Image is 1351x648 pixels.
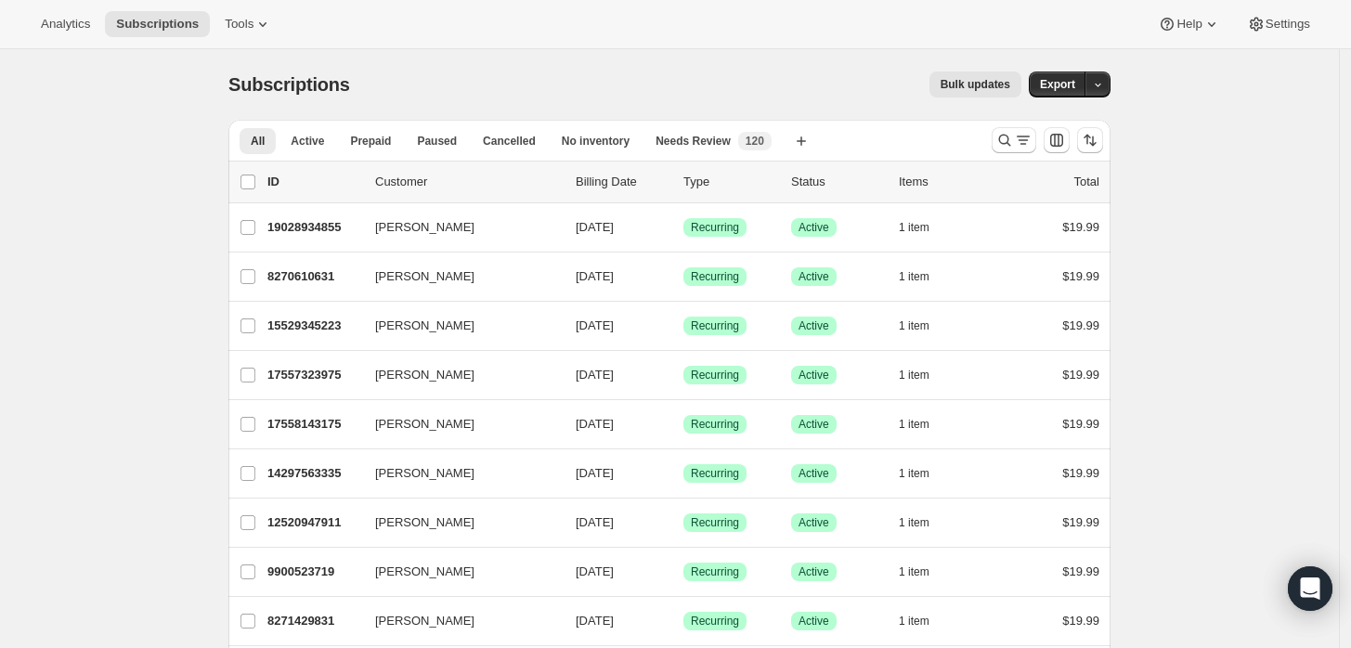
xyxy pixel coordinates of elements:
span: $19.99 [1062,318,1099,332]
button: Export [1029,71,1086,97]
span: [PERSON_NAME] [375,218,474,237]
span: 1 item [899,466,929,481]
span: [DATE] [576,220,614,234]
span: Recurring [691,269,739,284]
span: 1 item [899,318,929,333]
button: 1 item [899,460,950,486]
span: Subscriptions [116,17,199,32]
span: [DATE] [576,466,614,480]
span: Recurring [691,515,739,530]
div: 17558143175[PERSON_NAME][DATE]SuccessRecurringSuccessActive1 item$19.99 [267,411,1099,437]
div: IDCustomerBilling DateTypeStatusItemsTotal [267,173,1099,191]
span: Tools [225,17,253,32]
p: ID [267,173,360,191]
span: 1 item [899,614,929,629]
span: Settings [1266,17,1310,32]
div: 14297563335[PERSON_NAME][DATE]SuccessRecurringSuccessActive1 item$19.99 [267,460,1099,486]
span: [DATE] [576,368,614,382]
div: Type [683,173,776,191]
div: 8270610631[PERSON_NAME][DATE]SuccessRecurringSuccessActive1 item$19.99 [267,264,1099,290]
button: [PERSON_NAME] [364,557,550,587]
button: Customize table column order and visibility [1044,127,1070,153]
span: $19.99 [1062,466,1099,480]
span: Active [799,368,829,382]
span: [PERSON_NAME] [375,366,474,384]
button: 1 item [899,510,950,536]
span: Recurring [691,564,739,579]
span: Active [799,417,829,432]
button: [PERSON_NAME] [364,459,550,488]
p: 8270610631 [267,267,360,286]
span: 1 item [899,269,929,284]
p: 8271429831 [267,612,360,630]
span: All [251,134,265,149]
button: Search and filter results [992,127,1036,153]
p: Status [791,173,884,191]
span: 1 item [899,564,929,579]
span: Analytics [41,17,90,32]
button: 1 item [899,264,950,290]
p: 14297563335 [267,464,360,483]
span: [PERSON_NAME] [375,513,474,532]
p: Billing Date [576,173,669,191]
button: 1 item [899,411,950,437]
button: Analytics [30,11,101,37]
button: [PERSON_NAME] [364,606,550,636]
div: Open Intercom Messenger [1288,566,1332,611]
span: 1 item [899,368,929,382]
span: 1 item [899,220,929,235]
span: Active [291,134,324,149]
button: 1 item [899,559,950,585]
button: [PERSON_NAME] [364,409,550,439]
p: 9900523719 [267,563,360,581]
span: 1 item [899,417,929,432]
span: Active [799,318,829,333]
span: Cancelled [483,134,536,149]
span: Export [1040,77,1075,92]
span: Recurring [691,466,739,481]
span: [PERSON_NAME] [375,317,474,335]
span: [DATE] [576,417,614,431]
span: [PERSON_NAME] [375,563,474,581]
p: 19028934855 [267,218,360,237]
div: 17557323975[PERSON_NAME][DATE]SuccessRecurringSuccessActive1 item$19.99 [267,362,1099,388]
span: [DATE] [576,269,614,283]
button: 1 item [899,214,950,240]
button: Subscriptions [105,11,210,37]
button: [PERSON_NAME] [364,508,550,538]
p: 17557323975 [267,366,360,384]
span: [DATE] [576,614,614,628]
p: 12520947911 [267,513,360,532]
p: Customer [375,173,561,191]
span: [PERSON_NAME] [375,267,474,286]
button: Create new view [786,128,816,154]
button: Bulk updates [929,71,1021,97]
span: $19.99 [1062,564,1099,578]
button: Sort the results [1077,127,1103,153]
span: Subscriptions [228,74,350,95]
span: Prepaid [350,134,391,149]
span: [DATE] [576,564,614,578]
button: [PERSON_NAME] [364,311,550,341]
span: Active [799,515,829,530]
div: 15529345223[PERSON_NAME][DATE]SuccessRecurringSuccessActive1 item$19.99 [267,313,1099,339]
span: [PERSON_NAME] [375,612,474,630]
div: Items [899,173,992,191]
div: 8271429831[PERSON_NAME][DATE]SuccessRecurringSuccessActive1 item$19.99 [267,608,1099,634]
span: $19.99 [1062,515,1099,529]
p: Total [1074,173,1099,191]
span: Recurring [691,368,739,382]
button: Tools [214,11,283,37]
button: [PERSON_NAME] [364,262,550,292]
span: Recurring [691,614,739,629]
div: 19028934855[PERSON_NAME][DATE]SuccessRecurringSuccessActive1 item$19.99 [267,214,1099,240]
button: [PERSON_NAME] [364,213,550,242]
span: Active [799,269,829,284]
button: 1 item [899,313,950,339]
span: $19.99 [1062,220,1099,234]
button: 1 item [899,608,950,634]
span: Active [799,564,829,579]
div: 12520947911[PERSON_NAME][DATE]SuccessRecurringSuccessActive1 item$19.99 [267,510,1099,536]
span: Recurring [691,417,739,432]
span: Active [799,614,829,629]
